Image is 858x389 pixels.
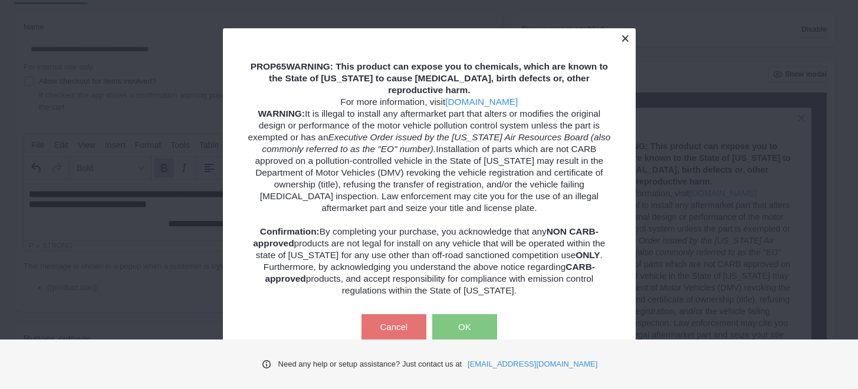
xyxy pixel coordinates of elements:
[5,9,463,202] body: Rich Text Area. Press ALT-0 for help.
[361,314,426,340] button: Cancel
[244,96,615,108] p: For more information, visit
[445,97,518,107] a: [DOMAIN_NAME]
[576,250,600,260] strong: ONLY
[251,61,287,71] strong: PROP65
[262,132,610,154] em: Executive Order issued by the [US_STATE] Air Resources Board (also commonly referred to as the "E...
[468,358,597,370] a: [EMAIL_ADDRESS][DOMAIN_NAME]
[258,108,305,118] strong: WARNING:
[260,226,320,236] strong: Confirmation:
[244,108,615,296] p: It is illegal to install any aftermarket part that alters or modifies the original design or perf...
[432,314,497,340] button: OK
[269,61,608,95] strong: WARNING: This product can expose you to chemicals, which are known to the State of [US_STATE] to ...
